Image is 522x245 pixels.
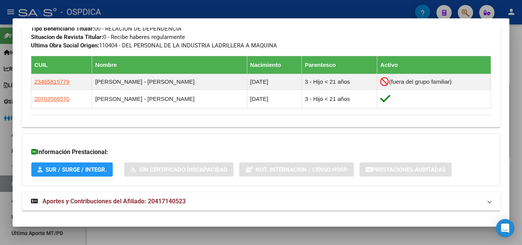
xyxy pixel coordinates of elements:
strong: Tipo Beneficiario Titular: [31,25,94,32]
td: [DATE] [247,74,302,89]
button: Sin Certificado Discapacidad [124,162,233,177]
strong: Situacion de Revista Titular: [31,34,103,41]
span: 110404 - DEL PERSONAL DE LA INDUSTRIA LADRILLERA A MAQUINA [31,42,277,49]
button: Prestaciones Auditadas [360,162,452,177]
span: SUR / SURGE / INTEGR. [45,166,107,173]
th: Nombre [92,56,247,74]
button: SUR / SURGE / INTEGR. [31,162,113,177]
td: [PERSON_NAME] - [PERSON_NAME] [92,89,247,108]
td: 3 - Hijo < 21 años [302,89,377,108]
th: CUIL [31,56,92,74]
th: Activo [377,56,491,74]
span: 23465815779 [34,78,70,85]
th: Parentesco [302,56,377,74]
td: [DATE] [247,89,302,108]
mat-expansion-panel-header: Aportes y Contribuciones del Afiliado: 20417140523 [22,192,500,211]
h3: Información Prestacional: [31,148,491,157]
span: Sin Certificado Discapacidad [139,166,227,173]
span: 0 - Recibe haberes regularmente [31,34,185,41]
th: Nacimiento [247,56,302,74]
button: Not. Internacion / Censo Hosp. [239,162,354,177]
span: 00 - RELACION DE DEPENDENCIA [31,25,182,32]
span: Not. Internacion / Censo Hosp. [256,166,348,173]
span: Aportes y Contribuciones del Afiliado: 20417140523 [42,198,186,205]
span: 20703566570 [34,96,70,102]
strong: Ultima Obra Social Origen: [31,42,99,49]
span: Prestaciones Auditadas [372,166,446,173]
td: [PERSON_NAME] - [PERSON_NAME] [92,74,247,89]
td: 3 - Hijo < 21 años [302,74,377,89]
div: Open Intercom Messenger [496,219,514,237]
span: (fuera del grupo familiar) [389,79,451,85]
